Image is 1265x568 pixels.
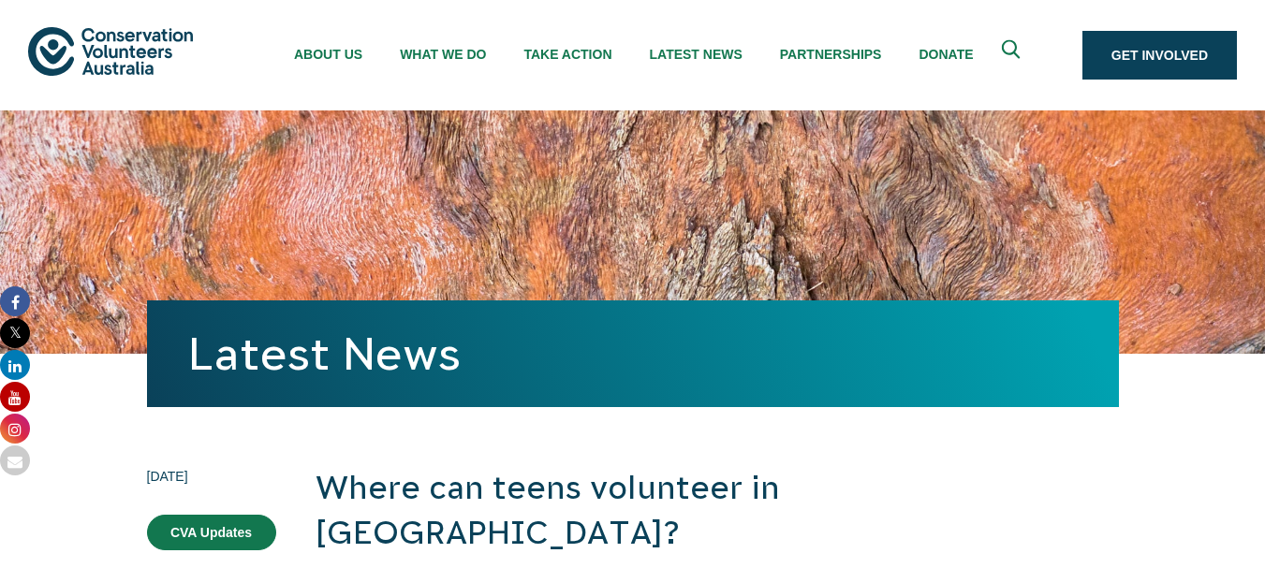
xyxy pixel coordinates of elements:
[188,328,461,379] a: Latest News
[400,47,486,62] span: What We Do
[147,515,276,550] a: CVA Updates
[919,47,973,62] span: Donate
[147,466,276,487] time: [DATE]
[28,27,193,75] img: logo.svg
[991,33,1036,78] button: Expand search box Close search box
[780,47,882,62] span: Partnerships
[1001,40,1024,71] span: Expand search box
[523,47,611,62] span: Take Action
[1082,31,1237,80] a: Get Involved
[316,466,1119,555] h2: Where can teens volunteer in [GEOGRAPHIC_DATA]?
[294,47,362,62] span: About Us
[650,47,743,62] span: Latest News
